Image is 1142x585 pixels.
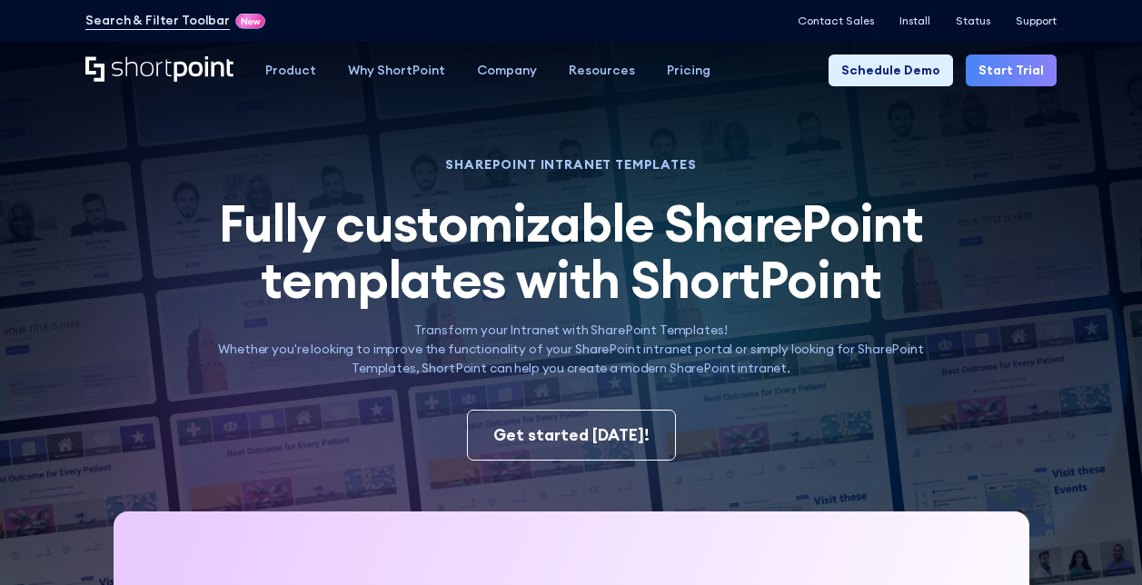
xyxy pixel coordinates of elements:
[199,321,943,378] p: Transform your Intranet with SharePoint Templates! Whether you're looking to improve the function...
[956,15,990,27] a: Status
[667,61,710,80] div: Pricing
[348,61,445,80] div: Why ShortPoint
[569,61,635,80] div: Resources
[462,55,553,86] a: Company
[219,191,924,312] span: Fully customizable SharePoint templates with ShortPoint
[1016,15,1057,27] a: Support
[265,61,316,80] div: Product
[651,55,727,86] a: Pricing
[966,55,1057,86] a: Start Trial
[493,423,650,447] div: Get started [DATE]!
[899,15,930,27] a: Install
[250,55,333,86] a: Product
[85,56,233,84] a: Home
[333,55,462,86] a: Why ShortPoint
[199,159,943,170] h1: SHAREPOINT INTRANET TEMPLATES
[477,61,537,80] div: Company
[85,11,230,30] a: Search & Filter Toolbar
[798,15,874,27] a: Contact Sales
[467,410,676,461] a: Get started [DATE]!
[829,55,953,86] a: Schedule Demo
[553,55,651,86] a: Resources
